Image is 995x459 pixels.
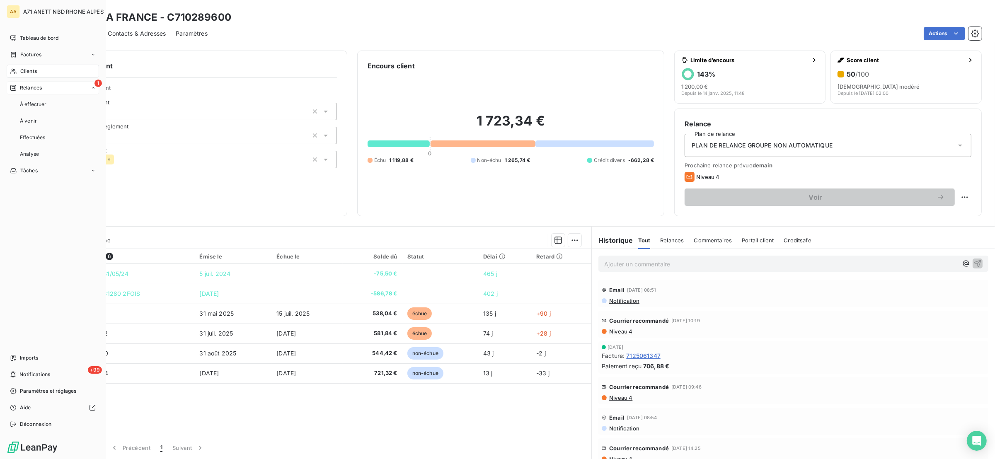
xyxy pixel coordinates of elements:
span: 7125061347 [626,351,661,360]
button: Actions [924,27,965,40]
button: Score client50/100[DEMOGRAPHIC_DATA] modéréDepuis le [DATE] 02:00 [830,51,982,104]
span: 706,88 € [643,362,669,370]
span: -33 j [536,370,550,377]
span: 581,84 € [348,329,397,338]
span: échue [407,327,432,340]
span: [DATE] 08:51 [627,287,656,292]
span: 13 j [483,370,493,377]
span: [DATE] [276,370,296,377]
span: [DEMOGRAPHIC_DATA] modéré [838,83,920,90]
span: 1 [94,80,102,87]
span: 538,04 € [348,309,397,318]
span: Crédit divers [594,157,625,164]
span: échue [407,307,432,320]
div: Retard [536,253,586,260]
span: Contacts & Adresses [108,29,166,38]
span: 31 août 2025 [199,350,236,357]
span: Email [609,414,625,421]
span: -2 j [536,350,546,357]
h6: Historique [592,235,633,245]
span: +28 j [536,330,551,337]
span: Tableau de bord [20,34,58,42]
button: 1 [155,439,167,457]
span: 1 [160,444,162,452]
span: 6 [106,253,113,260]
span: -662,28 € [628,157,654,164]
span: -586,78 € [348,290,397,298]
span: [DATE] [276,330,296,337]
span: [DATE] 14:25 [671,446,701,451]
span: 465 j [483,270,497,277]
span: 31 mai 2025 [199,310,234,317]
h2: 1 723,34 € [368,113,654,138]
span: Score client [847,57,964,63]
div: Open Intercom Messenger [967,431,987,451]
span: [DATE] [199,370,219,377]
span: À effectuer [20,101,47,108]
div: Statut [407,253,474,260]
span: +99 [88,366,102,374]
span: Aide [20,404,31,411]
span: [DATE] [608,345,623,350]
span: 0 [428,150,431,157]
span: -75,50 € [348,270,397,278]
span: /100 [855,70,869,78]
span: demain [753,162,773,169]
span: non-échue [407,367,443,379]
span: Limite d’encours [690,57,808,63]
span: [DATE] [199,290,219,297]
h6: Relance [685,119,971,129]
span: 43 j [483,350,494,357]
span: Propriétés Client [67,85,337,96]
div: Solde dû [348,253,397,260]
span: Notification [608,297,639,304]
h3: ALTHEA FRANCE - C710289600 [73,10,231,25]
span: VB CLT F031280 2FOIS [74,290,140,297]
span: Courrier recommandé [609,317,669,324]
span: À venir [20,117,37,125]
h6: Informations client [50,61,337,71]
button: Limite d’encours143%1 200,00 €Depuis le 14 janv. 2025, 11:48 [674,51,826,104]
span: Échu [374,157,386,164]
span: Tout [638,237,651,244]
span: 31 juil. 2025 [199,330,233,337]
span: Courrier recommandé [609,445,669,452]
span: Courrier recommandé [609,384,669,390]
button: Précédent [105,439,155,457]
a: Aide [7,401,99,414]
span: Tâches [20,167,38,174]
span: Voir [695,194,937,201]
span: Creditsafe [784,237,811,244]
span: A71 ANETT NBD RHONE ALPES [23,8,104,15]
div: Échue le [276,253,337,260]
span: 15 juil. 2025 [276,310,310,317]
span: Imports [20,354,38,362]
span: 1 200,00 € [681,83,708,90]
span: Relances [660,237,684,244]
div: Émise le [199,253,266,260]
span: Niveau 4 [608,394,632,401]
span: Facture : [602,351,625,360]
div: AA [7,5,20,18]
span: Notification [608,425,639,432]
span: [DATE] [276,350,296,357]
h6: 50 [847,70,869,78]
span: Paramètres [176,29,208,38]
span: [DATE] 09:46 [671,384,702,389]
span: Relances [20,84,42,92]
span: 721,32 € [348,369,397,377]
span: PLAN DE RELANCE GROUPE NON AUTOMATIQUE [692,141,833,150]
span: Niveau 4 [696,174,719,180]
h6: 143 % [697,70,715,78]
span: 544,42 € [348,349,397,358]
div: Référence [74,253,189,260]
span: 1 265,74 € [505,157,530,164]
div: Délai [483,253,526,260]
span: Analyse [20,150,39,158]
span: Commentaires [694,237,732,244]
span: 1 119,88 € [389,157,414,164]
span: Clients [20,68,37,75]
span: Email [609,287,625,293]
span: [DATE] 08:54 [627,415,657,420]
span: 74 j [483,330,493,337]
